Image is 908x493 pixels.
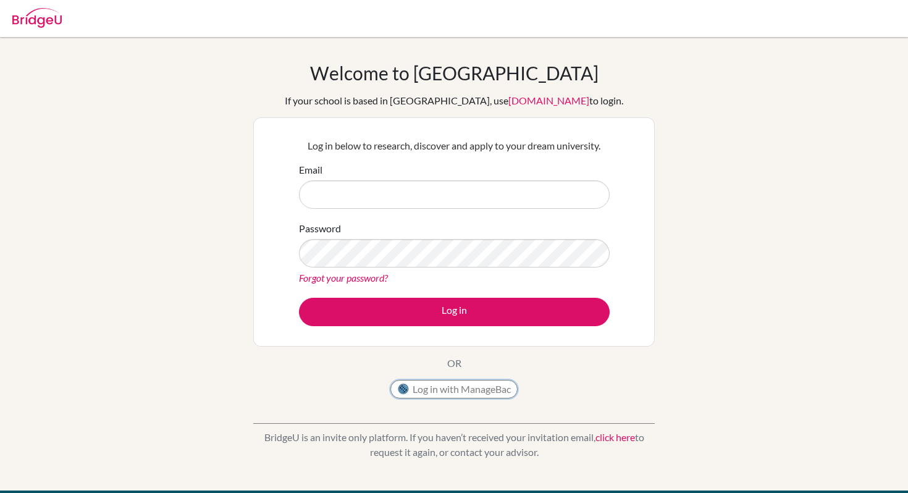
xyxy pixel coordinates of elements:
p: OR [447,356,461,371]
label: Email [299,162,322,177]
label: Password [299,221,341,236]
a: [DOMAIN_NAME] [508,95,589,106]
a: Forgot your password? [299,272,388,284]
p: BridgeU is an invite only platform. If you haven’t received your invitation email, to request it ... [253,430,655,460]
p: Log in below to research, discover and apply to your dream university. [299,138,610,153]
div: If your school is based in [GEOGRAPHIC_DATA], use to login. [285,93,623,108]
a: click here [595,431,635,443]
h1: Welcome to [GEOGRAPHIC_DATA] [310,62,599,84]
img: Bridge-U [12,8,62,28]
button: Log in [299,298,610,326]
button: Log in with ManageBac [390,380,518,398]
